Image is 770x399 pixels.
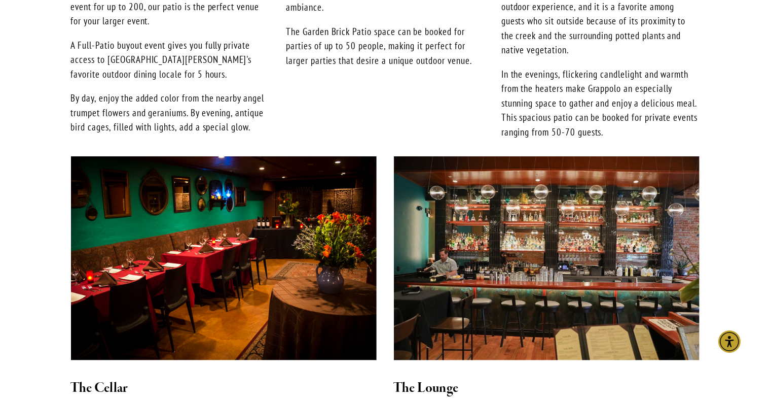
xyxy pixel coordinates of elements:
[71,378,377,399] h2: The Cellar
[718,330,741,353] div: Accessibility Menu
[501,67,700,140] p: In the evenings, flickering candlelight and warmth from the heaters make Grappolo an especially s...
[71,91,269,135] p: By day, enjoy the added color from the nearby angel trumpet flowers and geraniums. By evening, an...
[286,24,484,68] p: The Garden Brick Patio space can be booked for parties of up to 50 people, making it perfect for ...
[71,156,377,360] img: NOVO+BANQUET+CELLAR+FROM+SAFE+2016.jpg
[394,378,700,399] h2: The Lounge
[71,38,269,82] p: A Full-Patio buyout event gives you fully private access to [GEOGRAPHIC_DATA][PERSON_NAME]'s favo...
